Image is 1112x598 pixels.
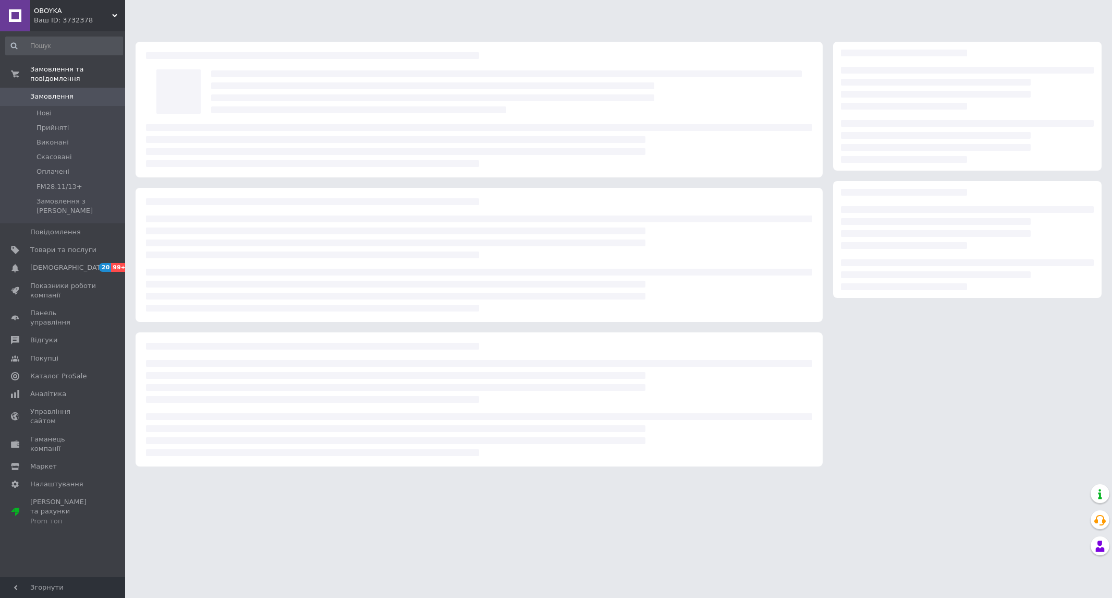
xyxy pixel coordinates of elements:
span: Нові [36,109,52,118]
span: Маркет [30,462,57,471]
span: Скасовані [36,152,72,162]
span: [PERSON_NAME] та рахунки [30,497,96,526]
span: 20 [99,263,111,272]
span: Замовлення з [PERSON_NAME] [36,197,122,216]
span: Управління сайтом [30,407,96,426]
span: Гаманець компанії [30,435,96,453]
span: Прийняті [36,123,69,133]
span: Замовлення [30,92,74,101]
input: Пошук [5,37,123,55]
span: Каталог ProSale [30,372,87,381]
span: Товари та послуги [30,245,96,255]
span: [DEMOGRAPHIC_DATA] [30,263,107,272]
span: Налаштування [30,480,83,489]
span: Показники роботи компанії [30,281,96,300]
div: Ваш ID: 3732378 [34,16,125,25]
span: Оплачені [36,167,69,176]
div: Prom топ [30,517,96,526]
span: Повідомлення [30,228,81,237]
span: Аналітика [30,389,66,399]
span: FM28.11/13+ [36,182,82,192]
span: 99+ [111,263,128,272]
span: Замовлення та повідомлення [30,65,125,83]
span: Відгуки [30,336,57,345]
span: Покупці [30,354,58,363]
span: Панель управління [30,308,96,327]
span: OBOYKA [34,6,112,16]
span: Виконані [36,138,69,147]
